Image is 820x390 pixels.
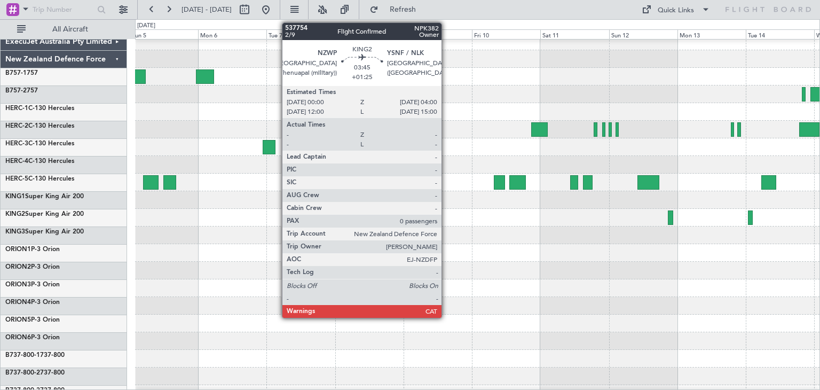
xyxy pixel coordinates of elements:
span: HERC-5 [5,176,28,182]
a: ORION6P-3 Orion [5,334,60,341]
span: B757-1 [5,70,27,76]
button: All Aircraft [12,21,116,38]
span: KING3 [5,229,25,235]
a: KING2Super King Air 200 [5,211,84,217]
a: ORION2P-3 Orion [5,264,60,270]
a: KING1Super King Air 200 [5,193,84,200]
span: B757-2 [5,88,27,94]
a: ORION5P-3 Orion [5,317,60,323]
span: ORION4 [5,299,31,306]
span: All Aircraft [28,26,113,33]
div: [DATE] [137,21,155,30]
div: Sat 11 [540,29,609,39]
a: HERC-1C-130 Hercules [5,105,74,112]
button: Refresh [365,1,429,18]
div: Sun 12 [609,29,677,39]
input: Trip Number [33,2,94,18]
div: Wed 8 [335,29,404,39]
div: Tue 14 [746,29,814,39]
span: HERC-1 [5,105,28,112]
div: Mon 6 [198,29,266,39]
a: HERC-4C-130 Hercules [5,158,74,165]
a: HERC-5C-130 Hercules [5,176,74,182]
span: HERC-2 [5,123,28,129]
a: KING3Super King Air 200 [5,229,84,235]
span: [DATE] - [DATE] [182,5,232,14]
a: B737-800-1737-800 [5,352,65,358]
a: ORION4P-3 Orion [5,299,60,306]
button: Quick Links [636,1,715,18]
a: ORION3P-3 Orion [5,282,60,288]
div: Mon 13 [677,29,746,39]
a: HERC-3C-130 Hercules [5,141,74,147]
span: KING1 [5,193,25,200]
span: HERC-3 [5,141,28,147]
span: ORION5 [5,317,31,323]
div: Thu 9 [404,29,472,39]
div: Fri 10 [472,29,540,39]
a: B757-2757 [5,88,38,94]
div: Tue 7 [266,29,335,39]
span: ORION6 [5,334,31,341]
div: Quick Links [658,5,694,16]
span: HERC-4 [5,158,28,165]
div: Sun 5 [130,29,198,39]
span: ORION3 [5,282,31,288]
span: B737-800-1 [5,352,40,358]
span: Refresh [381,6,425,13]
span: KING2 [5,211,25,217]
span: B737-800-2 [5,370,40,376]
span: ORION2 [5,264,31,270]
a: HERC-2C-130 Hercules [5,123,74,129]
a: ORION1P-3 Orion [5,246,60,253]
a: B737-800-2737-800 [5,370,65,376]
a: B757-1757 [5,70,38,76]
span: ORION1 [5,246,31,253]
